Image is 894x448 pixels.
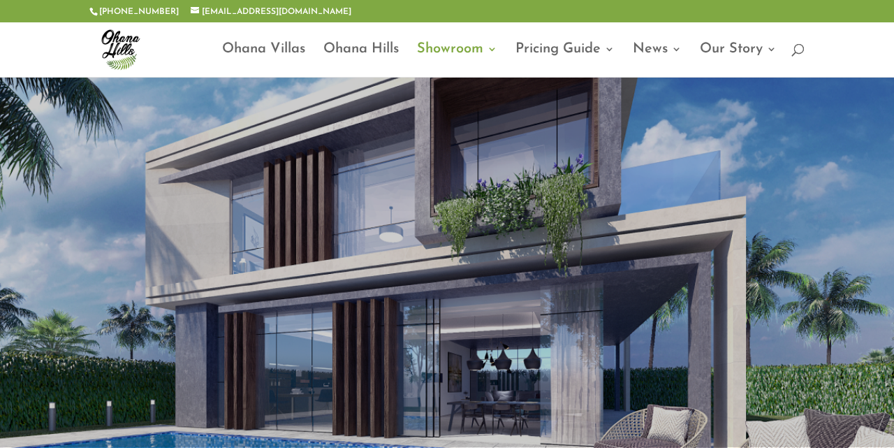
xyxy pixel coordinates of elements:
a: [EMAIL_ADDRESS][DOMAIN_NAME] [191,8,351,16]
a: News [633,44,682,77]
a: Ohana Villas [222,44,305,77]
a: Showroom [417,44,497,77]
a: [PHONE_NUMBER] [99,8,179,16]
img: ohana-hills [92,21,148,77]
a: Our Story [700,44,777,77]
a: Pricing Guide [515,44,615,77]
a: Ohana Hills [323,44,399,77]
